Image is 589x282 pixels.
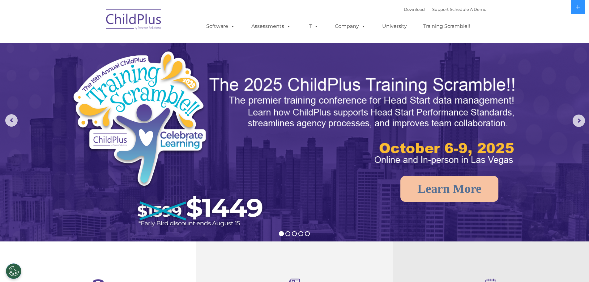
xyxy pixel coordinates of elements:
a: IT [301,20,325,33]
a: University [376,20,413,33]
a: Schedule A Demo [450,7,486,12]
a: Software [200,20,241,33]
img: ChildPlus by Procare Solutions [103,5,165,36]
span: Last name [86,41,105,46]
a: Support [432,7,449,12]
font: | [404,7,486,12]
a: Assessments [245,20,297,33]
button: Cookies Settings [6,263,21,279]
a: Download [404,7,425,12]
span: Phone number [86,66,112,71]
a: Company [329,20,372,33]
a: Training Scramble!! [417,20,476,33]
a: Learn More [400,176,498,202]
